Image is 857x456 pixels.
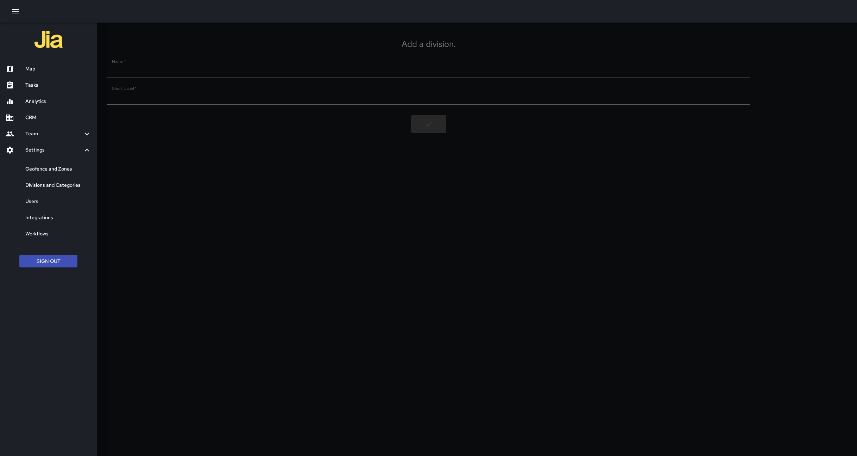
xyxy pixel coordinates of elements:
button: Sign Out [19,255,77,268]
h6: Workflows [25,230,91,238]
h6: Settings [25,146,83,154]
h6: Map [25,65,91,73]
h6: CRM [25,114,91,122]
h6: Integrations [25,214,91,222]
h6: Geofence and Zones [25,165,91,173]
h6: Users [25,198,91,205]
img: jia-logo [34,25,63,54]
h6: Divisions and Categories [25,181,91,189]
h6: Tasks [25,81,91,89]
h6: Analytics [25,98,91,105]
h6: Team [25,130,83,138]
